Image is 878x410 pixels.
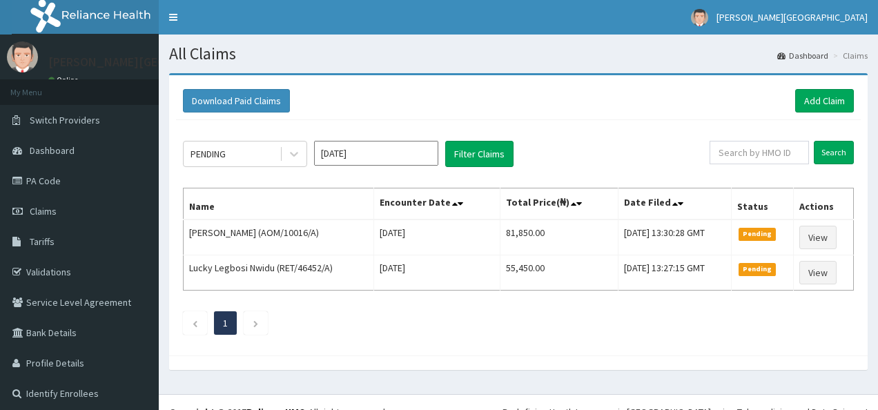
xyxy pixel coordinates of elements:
[716,11,868,23] span: [PERSON_NAME][GEOGRAPHIC_DATA]
[373,255,500,291] td: [DATE]
[691,9,708,26] img: User Image
[373,188,500,220] th: Encounter Date
[48,56,253,68] p: [PERSON_NAME][GEOGRAPHIC_DATA]
[30,235,55,248] span: Tariffs
[7,41,38,72] img: User Image
[30,205,57,217] span: Claims
[814,141,854,164] input: Search
[500,219,618,255] td: 81,850.00
[618,219,731,255] td: [DATE] 13:30:28 GMT
[618,255,731,291] td: [DATE] 13:27:15 GMT
[253,317,259,329] a: Next page
[30,144,75,157] span: Dashboard
[710,141,809,164] input: Search by HMO ID
[223,317,228,329] a: Page 1 is your current page
[373,219,500,255] td: [DATE]
[191,147,226,161] div: PENDING
[48,75,81,85] a: Online
[618,188,731,220] th: Date Filed
[445,141,514,167] button: Filter Claims
[830,50,868,61] li: Claims
[500,188,618,220] th: Total Price(₦)
[793,188,853,220] th: Actions
[184,255,374,291] td: Lucky Legbosi Nwidu (RET/46452/A)
[183,89,290,113] button: Download Paid Claims
[184,188,374,220] th: Name
[314,141,438,166] input: Select Month and Year
[500,255,618,291] td: 55,450.00
[799,226,837,249] a: View
[731,188,793,220] th: Status
[184,219,374,255] td: [PERSON_NAME] (AOM/10016/A)
[799,261,837,284] a: View
[739,228,777,240] span: Pending
[739,263,777,275] span: Pending
[169,45,868,63] h1: All Claims
[30,114,100,126] span: Switch Providers
[777,50,828,61] a: Dashboard
[795,89,854,113] a: Add Claim
[192,317,198,329] a: Previous page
